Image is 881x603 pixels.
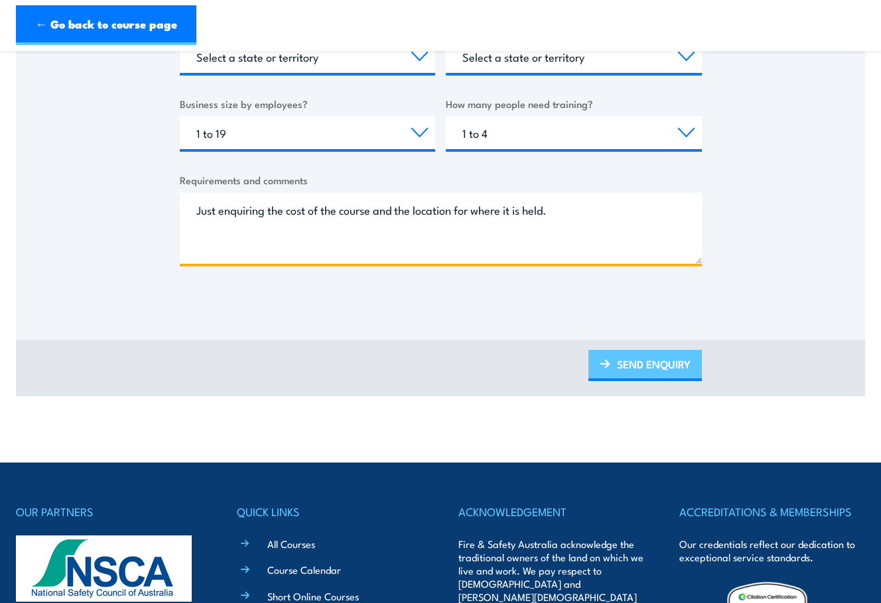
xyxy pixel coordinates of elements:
[679,502,865,521] h4: ACCREDITATIONS & MEMBERSHIPS
[16,502,202,521] h4: OUR PARTNERS
[679,537,865,564] p: Our credentials reflect our dedication to exceptional service standards.
[180,172,702,188] label: Requirements and comments
[16,5,196,45] a: ← Go back to course page
[237,502,423,521] h4: QUICK LINKS
[446,96,702,111] label: How many people need training?
[267,589,359,603] a: Short Online Courses
[588,350,702,381] a: SEND ENQUIRY
[16,535,192,602] img: nsca-logo-footer
[458,502,644,521] h4: ACKNOWLEDGEMENT
[267,537,315,551] a: All Courses
[267,563,341,576] a: Course Calendar
[180,96,436,111] label: Business size by employees?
